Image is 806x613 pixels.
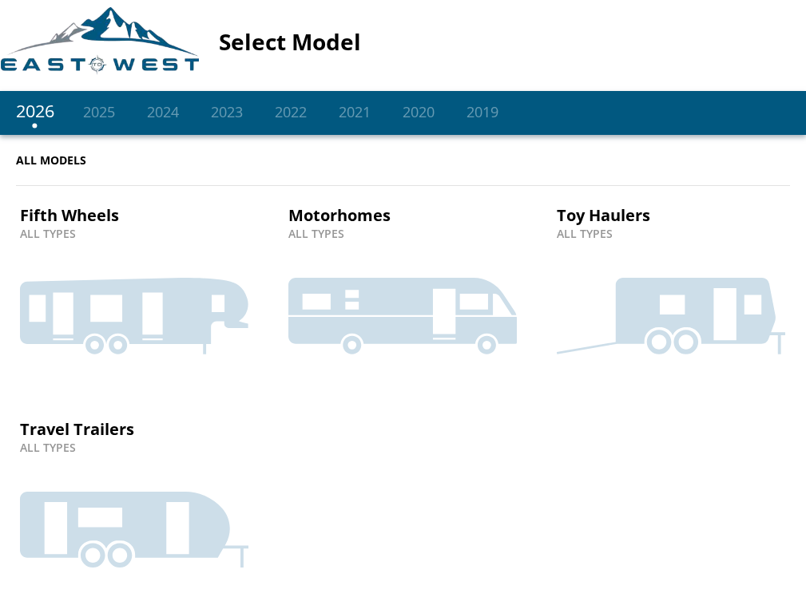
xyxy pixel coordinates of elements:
h1: Select Model [219,29,513,54]
span: Toy Haulers [557,206,785,225]
a: 2024 [139,102,187,121]
a: 2023 [203,102,251,121]
a: 2019 [459,102,506,121]
a: 2026 [6,99,64,122]
a: 2021 [331,102,379,121]
a: 2020 [395,102,443,121]
span: Motorhomes [288,206,517,225]
a: MotorhomesAll Types [268,186,537,400]
a: Toy HaulersAll Types [537,186,805,400]
span: All Types [20,227,76,241]
span: All Models [16,147,86,174]
a: 2022 [267,102,315,121]
span: All Types [288,227,344,241]
span: Fifth Wheels [20,206,248,225]
a: 2025 [75,102,123,121]
span: Travel Trailers [20,420,248,439]
span: All Types [557,227,613,241]
span: All Types [20,441,76,455]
